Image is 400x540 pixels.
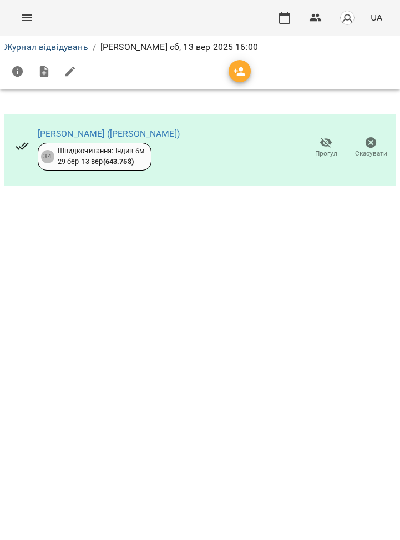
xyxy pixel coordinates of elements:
[41,150,54,163] div: 34
[366,7,387,28] button: UA
[348,132,393,163] button: Скасувати
[355,149,387,158] span: Скасувати
[100,41,258,54] p: [PERSON_NAME] сб, 13 вер 2025 16:00
[340,10,355,26] img: avatar_s.png
[13,4,40,31] button: Menu
[93,41,96,54] li: /
[38,128,180,139] a: [PERSON_NAME] ([PERSON_NAME])
[58,146,144,167] div: Швидкочитання: Індив 6м 29 бер - 13 вер
[4,41,396,54] nav: breadcrumb
[315,149,337,158] span: Прогул
[4,42,88,52] a: Журнал відвідувань
[103,157,134,166] b: ( 643.75 $ )
[303,132,348,163] button: Прогул
[371,12,382,23] span: UA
